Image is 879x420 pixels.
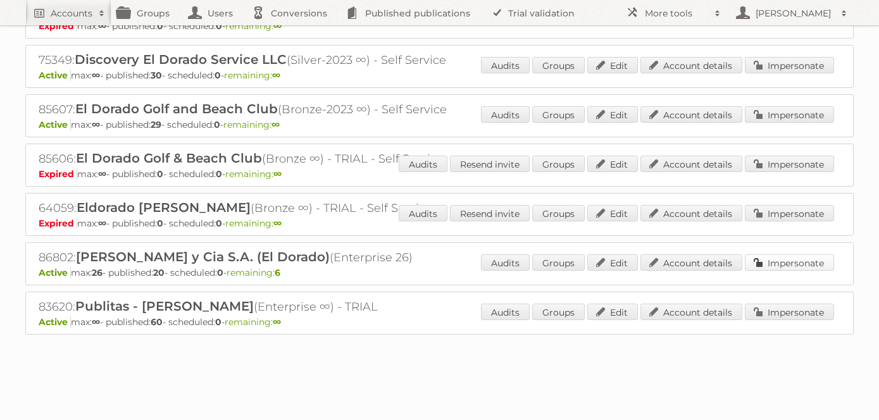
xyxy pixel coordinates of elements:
span: Active [39,119,71,130]
p: max: - published: - scheduled: - [39,218,840,229]
strong: ∞ [98,20,106,32]
strong: 0 [216,20,222,32]
a: Audits [399,156,447,172]
h2: 64059: (Bronze ∞) - TRIAL - Self Service [39,200,482,216]
strong: 29 [151,119,161,130]
a: Impersonate [745,304,834,320]
a: Edit [587,205,638,221]
span: Active [39,70,71,81]
span: Expired [39,218,77,229]
span: remaining: [223,119,280,130]
h2: More tools [645,7,708,20]
p: max: - published: - scheduled: - [39,70,840,81]
strong: 0 [157,218,163,229]
a: Edit [587,156,638,172]
h2: 83620: (Enterprise ∞) - TRIAL [39,299,482,315]
span: remaining: [225,316,281,328]
strong: 0 [217,267,223,278]
strong: 30 [151,70,162,81]
p: max: - published: - scheduled: - [39,267,840,278]
a: Impersonate [745,106,834,123]
strong: ∞ [92,316,100,328]
a: Audits [481,57,530,73]
strong: 0 [214,119,220,130]
strong: ∞ [271,119,280,130]
strong: ∞ [273,218,282,229]
a: Account details [640,205,742,221]
strong: ∞ [273,316,281,328]
p: max: - published: - scheduled: - [39,119,840,130]
strong: ∞ [273,168,282,180]
span: Eldorado [PERSON_NAME] [77,200,251,215]
span: Expired [39,20,77,32]
a: Groups [532,254,585,271]
strong: 60 [151,316,163,328]
a: Account details [640,254,742,271]
strong: ∞ [272,70,280,81]
span: Active [39,316,71,328]
p: max: - published: - scheduled: - [39,168,840,180]
span: El Dorado Golf and Beach Club [75,101,278,116]
strong: 26 [92,267,103,278]
strong: ∞ [98,218,106,229]
a: Resend invite [450,156,530,172]
a: Account details [640,156,742,172]
span: remaining: [224,70,280,81]
h2: 85606: (Bronze ∞) - TRIAL - Self Service [39,151,482,167]
a: Account details [640,57,742,73]
a: Resend invite [450,205,530,221]
span: Expired [39,168,77,180]
h2: 86802: (Enterprise 26) [39,249,482,266]
strong: 0 [216,168,222,180]
h2: 75349: (Silver-2023 ∞) - Self Service [39,52,482,68]
a: Groups [532,106,585,123]
a: Groups [532,205,585,221]
a: Account details [640,106,742,123]
strong: 0 [157,168,163,180]
strong: ∞ [273,20,282,32]
span: El Dorado Golf & Beach Club [76,151,262,166]
a: Impersonate [745,254,834,271]
a: Groups [532,304,585,320]
span: remaining: [227,267,280,278]
strong: ∞ [98,168,106,180]
strong: ∞ [92,70,100,81]
a: Edit [587,304,638,320]
a: Edit [587,254,638,271]
span: remaining: [225,168,282,180]
span: remaining: [225,20,282,32]
span: Discovery El Dorado Service LLC [75,52,287,67]
h2: Accounts [51,7,92,20]
strong: 20 [153,267,165,278]
a: Audits [481,106,530,123]
span: Active [39,267,71,278]
a: Audits [481,304,530,320]
a: Groups [532,57,585,73]
h2: [PERSON_NAME] [752,7,835,20]
a: Account details [640,304,742,320]
p: max: - published: - scheduled: - [39,20,840,32]
span: remaining: [225,218,282,229]
span: Publitas - [PERSON_NAME] [75,299,254,314]
h2: 85607: (Bronze-2023 ∞) - Self Service [39,101,482,118]
a: Impersonate [745,156,834,172]
strong: 0 [215,316,221,328]
strong: 6 [275,267,280,278]
strong: ∞ [92,119,100,130]
span: [PERSON_NAME] y Cia S.A. (El Dorado) [76,249,330,264]
a: Groups [532,156,585,172]
a: Impersonate [745,205,834,221]
a: Audits [399,205,447,221]
p: max: - published: - scheduled: - [39,316,840,328]
a: Audits [481,254,530,271]
a: Edit [587,106,638,123]
strong: 0 [157,20,163,32]
a: Impersonate [745,57,834,73]
a: Edit [587,57,638,73]
strong: 0 [215,70,221,81]
strong: 0 [216,218,222,229]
